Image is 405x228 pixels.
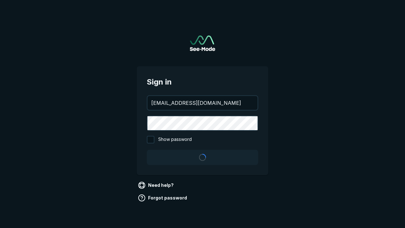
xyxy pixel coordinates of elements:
img: See-Mode Logo [190,35,215,51]
span: Show password [158,136,192,143]
a: Need help? [137,180,176,190]
input: your@email.com [147,96,258,110]
span: Sign in [147,76,258,88]
a: Go to sign in [190,35,215,51]
a: Forgot password [137,193,190,203]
